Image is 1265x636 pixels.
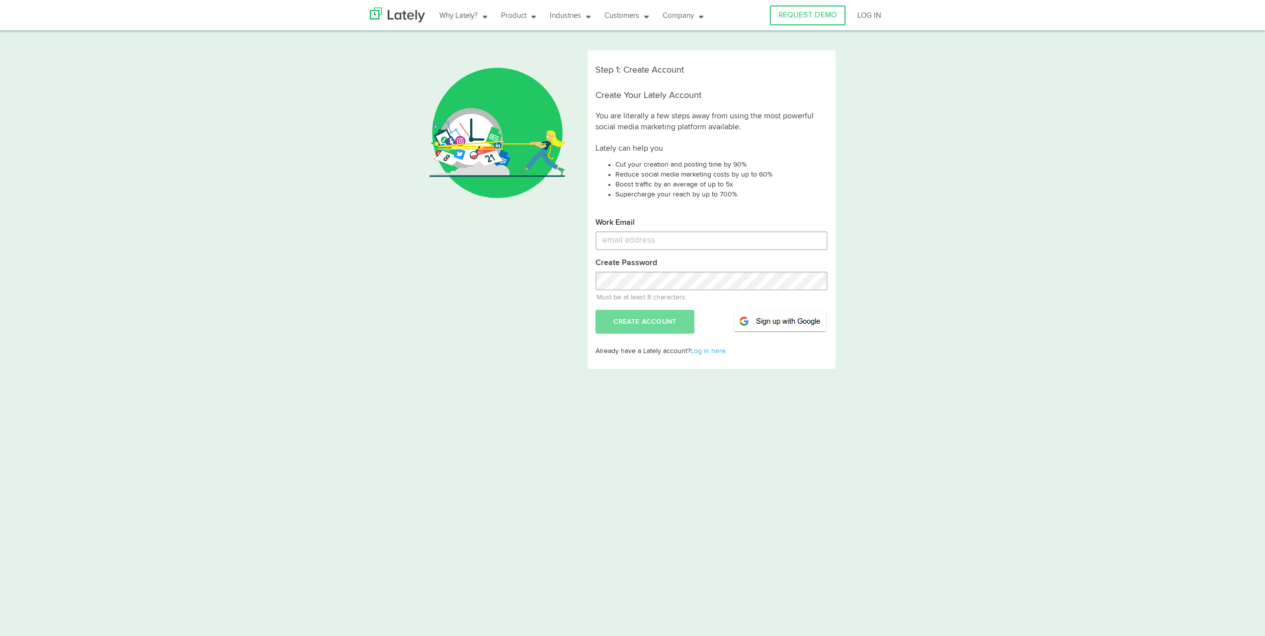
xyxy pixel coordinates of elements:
li: Cut your creation and posting time by 90% [615,160,828,170]
img: Lately [370,7,425,22]
input: email address [595,231,828,250]
img: wrangle_green.svg [429,50,565,201]
a: REQUEST DEMO [770,5,845,25]
h2: Create Your Lately Account [595,91,828,101]
p: Already have a Lately account? [595,341,828,356]
h2: Step 1: Create Account [595,66,828,76]
li: Reduce social media marketing costs by up to 60% [615,170,828,180]
span: Must be at least 8 characters. [595,290,828,302]
label: Create Password [595,258,657,269]
p: You are literally a few steps away from using the most powerful social media marketing platform a... [595,106,828,134]
img: google-signup.png [733,310,828,333]
li: Supercharge your reach by up to 700% [615,189,828,199]
li: Boost traffic by an average of up to 5x [615,180,828,189]
label: Work Email [595,217,635,229]
button: CREATE ACCOUNT [595,310,694,334]
p: Lately can help you [595,138,828,155]
a: Log in here. [690,348,727,355]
